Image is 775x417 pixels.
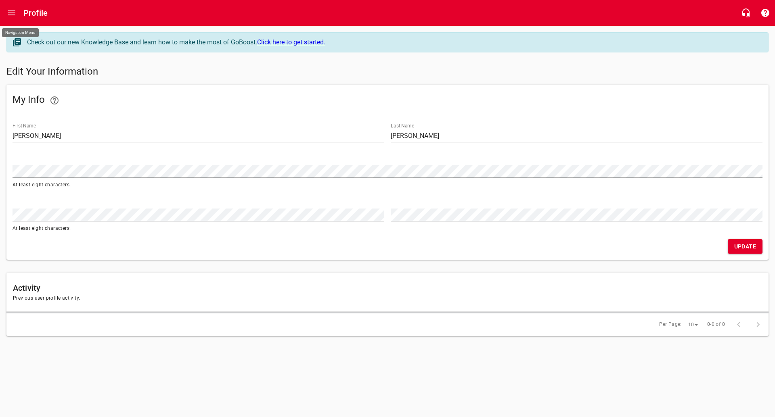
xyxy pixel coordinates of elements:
[734,242,756,252] span: Update
[685,319,701,330] div: 10
[756,3,775,23] button: Support Portal
[707,321,725,329] span: 0-0 of 0
[728,239,762,254] button: Update
[736,3,756,23] button: Live Chat
[13,181,762,189] span: At least eight characters.
[391,123,414,128] label: Last Name
[13,281,762,294] h6: Activity
[13,123,36,128] label: First Name
[45,91,64,110] a: Learn how to update your email
[6,65,769,78] h5: Edit Your Information
[13,91,762,110] h5: My Info
[257,38,325,46] a: Click here to get started.
[13,225,384,233] span: At least eight characters.
[27,38,760,47] div: Check out our new Knowledge Base and learn how to make the most of GoBoost.
[659,321,682,329] span: Per Page:
[2,3,21,23] button: Open drawer
[23,6,48,19] h6: Profile
[13,294,762,302] span: Previous user profile activity.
